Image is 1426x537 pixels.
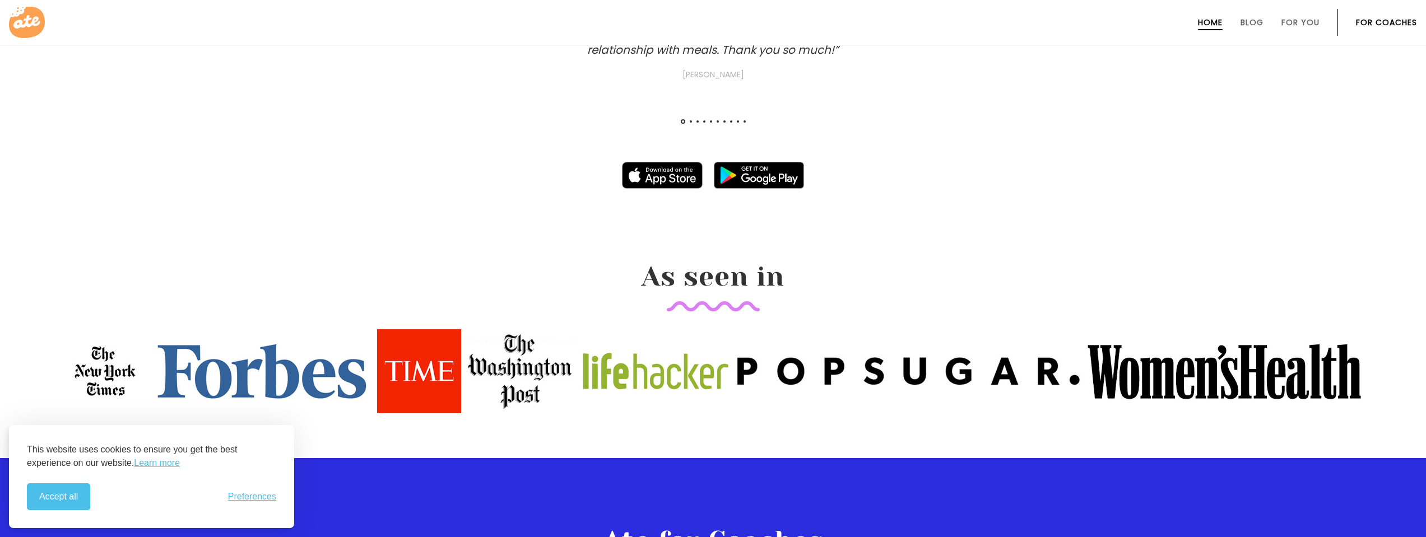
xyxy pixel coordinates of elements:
img: logo_asseenin_womenshealthmag.jpg [1086,343,1363,400]
h2: As seen in [440,261,987,311]
span: [PERSON_NAME] [489,68,937,81]
a: Learn more [134,456,180,470]
img: badge-download-apple.svg [622,162,703,189]
button: Accept all cookies [27,483,90,510]
button: Toggle preferences [228,492,276,502]
p: This website uses cookies to ensure you get the best experience on our website. [27,443,276,470]
a: For You [1281,18,1320,27]
img: logo_asseenin_nytimes.jpg [63,329,147,413]
img: logo_asseenin_popsugar.jpg [733,329,1084,413]
a: Home [1198,18,1223,27]
img: logo_asseenin_lifehacker.jpg [580,329,731,413]
img: logo_asseenin_wpost.jpg [463,329,578,413]
a: Blog [1241,18,1264,27]
img: badge-download-google.png [714,162,804,189]
img: logo_asseenin_forbes.jpg [150,329,375,413]
img: logo_asseenin_time.jpg [377,329,461,413]
span: Preferences [228,492,276,502]
a: For Coaches [1356,18,1417,27]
